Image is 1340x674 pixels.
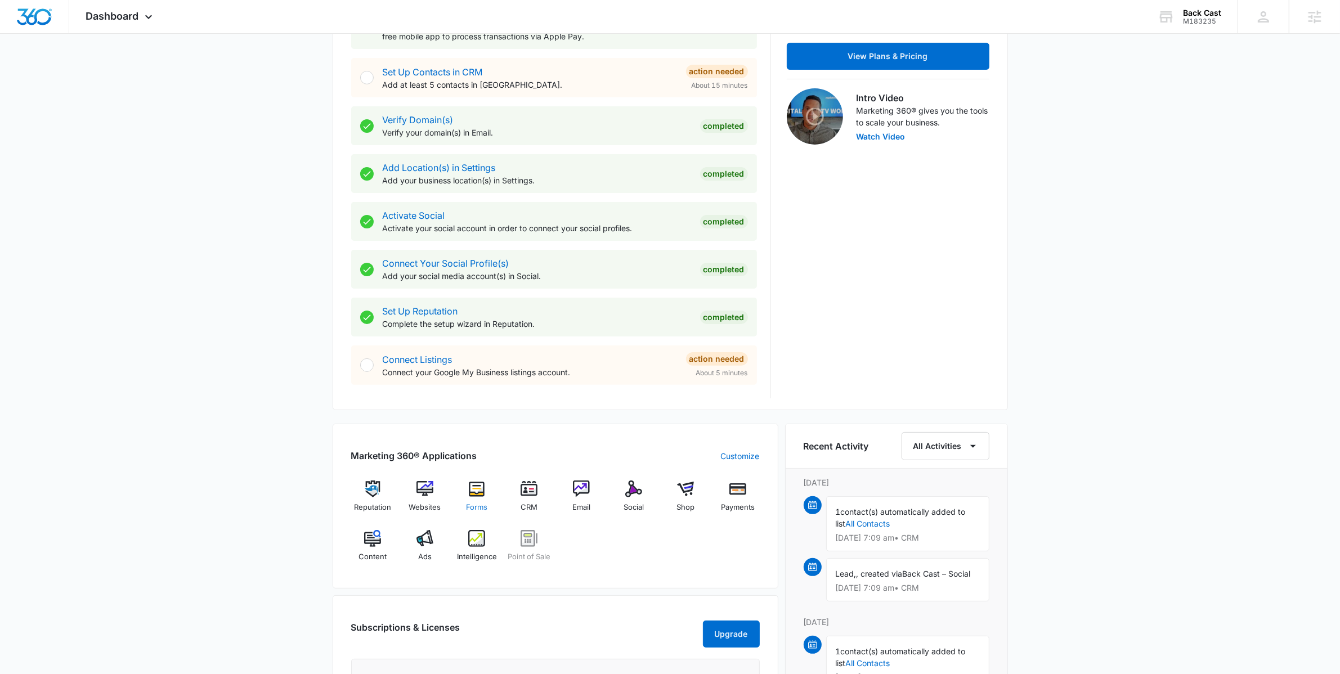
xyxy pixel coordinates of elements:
span: Intelligence [457,551,497,563]
div: Completed [700,119,748,133]
span: contact(s) automatically added to list [836,507,966,528]
span: Email [572,502,590,513]
a: Websites [403,480,446,521]
img: Intro Video [787,88,843,145]
a: Connect Your Social Profile(s) [383,258,509,269]
a: All Contacts [846,658,890,668]
span: Lead, [836,569,857,578]
p: [DATE] [804,616,989,628]
span: Back Cast – Social [903,569,971,578]
p: Complete the setup wizard in Reputation. [383,318,691,330]
span: contact(s) automatically added to list [836,646,966,668]
a: Reputation [351,480,395,521]
button: Watch Video [857,133,906,141]
a: Customize [721,450,760,462]
a: Social [612,480,655,521]
p: Connect your Google My Business listings account. [383,366,677,378]
span: Ads [418,551,432,563]
a: Content [351,530,395,570]
span: About 15 minutes [692,80,748,91]
p: Add at least 5 contacts in [GEOGRAPHIC_DATA]. [383,79,677,91]
a: Connect Listings [383,354,452,365]
span: 1 [836,646,841,656]
button: All Activities [902,432,989,460]
div: account id [1183,17,1221,25]
h2: Subscriptions & Licenses [351,621,460,643]
div: account name [1183,8,1221,17]
a: Ads [403,530,446,570]
span: , created via [857,569,903,578]
span: Social [624,502,644,513]
div: Completed [700,167,748,181]
p: [DATE] 7:09 am • CRM [836,584,980,592]
a: Add Location(s) in Settings [383,162,496,173]
a: CRM [508,480,551,521]
a: Verify Domain(s) [383,114,454,125]
div: Action Needed [686,65,748,78]
span: Reputation [354,502,391,513]
p: Add your business location(s) in Settings. [383,174,691,186]
span: Payments [721,502,755,513]
span: CRM [521,502,537,513]
p: Marketing 360® gives you the tools to scale your business. [857,105,989,128]
span: Shop [676,502,694,513]
div: Completed [700,215,748,228]
p: [DATE] [804,477,989,488]
a: All Contacts [846,519,890,528]
div: Completed [700,311,748,324]
a: Shop [664,480,707,521]
span: Forms [466,502,487,513]
p: Activate your social account in order to connect your social profiles. [383,222,691,234]
button: View Plans & Pricing [787,43,989,70]
h3: Intro Video [857,91,989,105]
div: Action Needed [686,352,748,366]
a: Point of Sale [508,530,551,570]
p: Verify your domain(s) in Email. [383,127,691,138]
a: Activate Social [383,210,445,221]
h6: Recent Activity [804,439,869,453]
a: Payments [716,480,760,521]
h2: Marketing 360® Applications [351,449,477,462]
button: Upgrade [703,621,760,648]
a: Set Up Contacts in CRM [383,66,483,78]
a: Intelligence [455,530,499,570]
span: Websites [409,502,441,513]
a: Email [560,480,603,521]
div: Completed [700,263,748,276]
span: Dashboard [86,10,139,22]
span: Content [358,551,387,563]
p: [DATE] 7:09 am • CRM [836,534,980,542]
p: Add your social media account(s) in Social. [383,270,691,282]
span: About 5 minutes [696,368,748,378]
span: Point of Sale [508,551,550,563]
a: Forms [455,480,499,521]
a: Set Up Reputation [383,305,458,317]
span: 1 [836,507,841,516]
